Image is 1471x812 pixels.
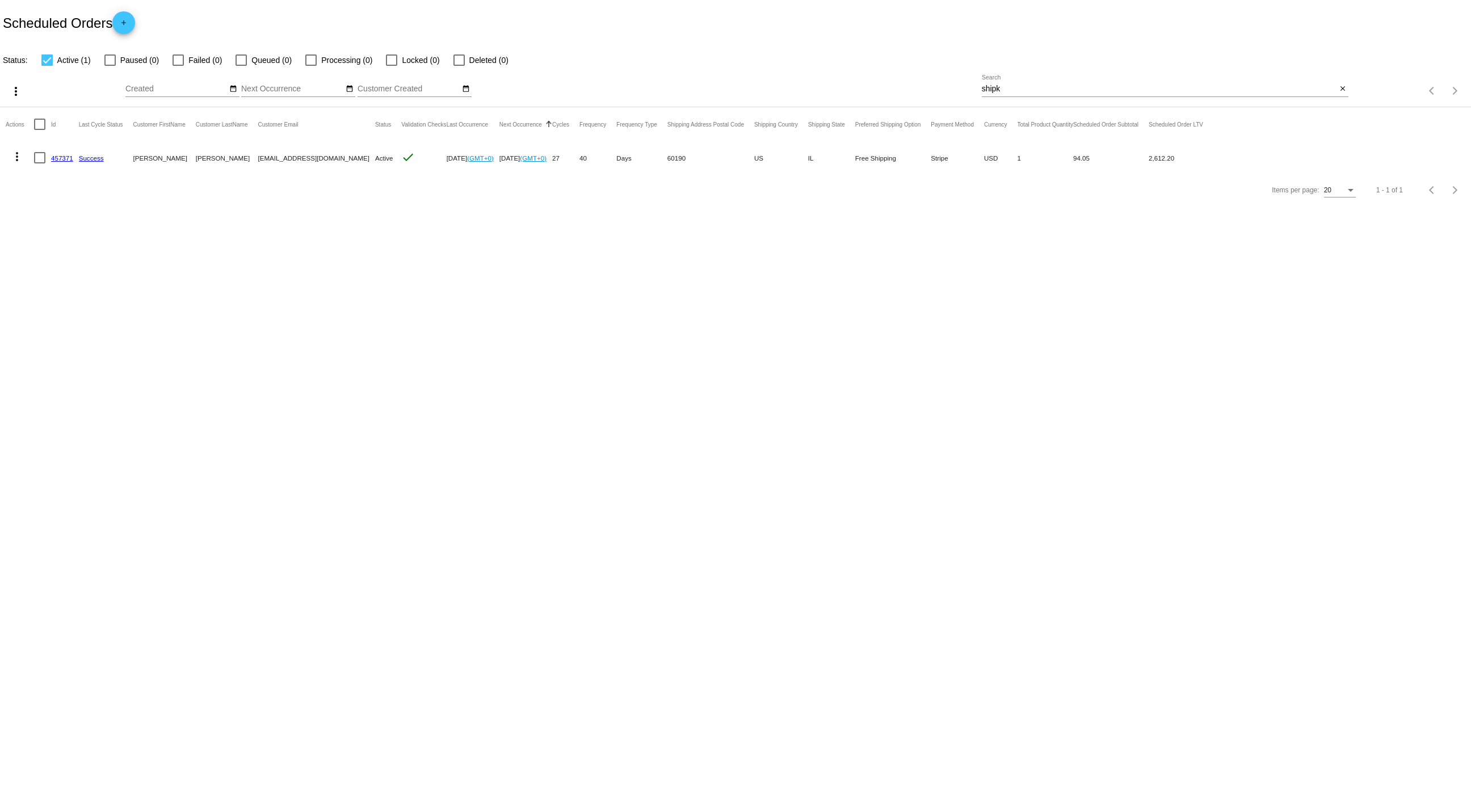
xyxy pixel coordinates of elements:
mat-icon: close [1339,85,1347,94]
button: Change sorting for LastProcessingCycleId [79,121,123,128]
button: Change sorting for ShippingState [808,121,845,128]
h2: Scheduled Orders [3,11,135,34]
input: Search [982,85,1337,94]
button: Change sorting for ShippingPostcode [667,121,744,128]
a: (GMT+0) [520,154,547,162]
button: Change sorting for CustomerLastName [196,121,248,128]
mat-cell: USD [984,141,1018,174]
mat-icon: add [117,19,131,32]
span: 20 [1324,186,1331,194]
input: Created [125,85,228,94]
mat-cell: 94.05 [1073,141,1149,174]
button: Next page [1444,79,1466,102]
button: Change sorting for Status [375,121,391,128]
mat-icon: more_vert [10,150,24,163]
mat-icon: check [401,150,415,164]
input: Next Occurrence [241,85,343,94]
input: Customer Created [358,85,460,94]
button: Change sorting for Frequency [579,121,606,128]
mat-cell: US [754,141,808,174]
mat-cell: [DATE] [499,141,552,174]
span: Active (1) [57,53,91,67]
mat-header-cell: Total Product Quantity [1018,107,1073,141]
button: Change sorting for LifetimeValue [1149,121,1203,128]
button: Change sorting for CurrencyIso [984,121,1007,128]
div: 1 - 1 of 1 [1376,186,1403,194]
span: Status: [3,56,28,65]
mat-cell: 40 [579,141,616,174]
mat-cell: Stripe [931,141,984,174]
button: Change sorting for PreferredShippingOption [855,121,921,128]
a: (GMT+0) [467,154,494,162]
button: Change sorting for CustomerEmail [258,121,298,128]
mat-cell: [PERSON_NAME] [196,141,258,174]
button: Previous page [1421,179,1444,201]
mat-cell: 60190 [667,141,754,174]
mat-cell: 1 [1018,141,1073,174]
div: Items per page: [1272,186,1319,194]
span: Locked (0) [402,53,439,67]
button: Change sorting for ShippingCountry [754,121,798,128]
mat-cell: [EMAIL_ADDRESS][DOMAIN_NAME] [258,141,375,174]
button: Previous page [1421,79,1444,102]
button: Change sorting for PaymentMethod.Type [931,121,974,128]
mat-header-cell: Actions [6,107,34,141]
button: Change sorting for Cycles [552,121,569,128]
mat-cell: [DATE] [447,141,499,174]
mat-icon: date_range [229,85,237,94]
mat-icon: date_range [346,85,354,94]
button: Change sorting for Id [51,121,56,128]
mat-cell: IL [808,141,855,174]
mat-cell: Free Shipping [855,141,931,174]
button: Next page [1444,179,1466,201]
mat-cell: Days [616,141,667,174]
button: Change sorting for CustomerFirstName [133,121,186,128]
mat-cell: 2,612.20 [1149,141,1213,174]
mat-cell: [PERSON_NAME] [133,141,196,174]
mat-icon: date_range [462,85,470,94]
mat-select: Items per page: [1324,187,1356,195]
span: Queued (0) [251,53,292,67]
button: Change sorting for LastOccurrenceUtc [447,121,488,128]
mat-icon: more_vert [9,85,23,98]
span: Active [375,154,393,162]
mat-cell: 27 [552,141,579,174]
span: Deleted (0) [469,53,508,67]
a: Success [79,154,104,162]
button: Change sorting for Subtotal [1073,121,1138,128]
button: Clear [1336,83,1348,95]
span: Failed (0) [188,53,222,67]
mat-header-cell: Validation Checks [401,107,446,141]
button: Change sorting for FrequencyType [616,121,657,128]
button: Change sorting for NextOccurrenceUtc [499,121,542,128]
span: Processing (0) [321,53,372,67]
a: 457371 [51,154,73,162]
span: Paused (0) [120,53,159,67]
